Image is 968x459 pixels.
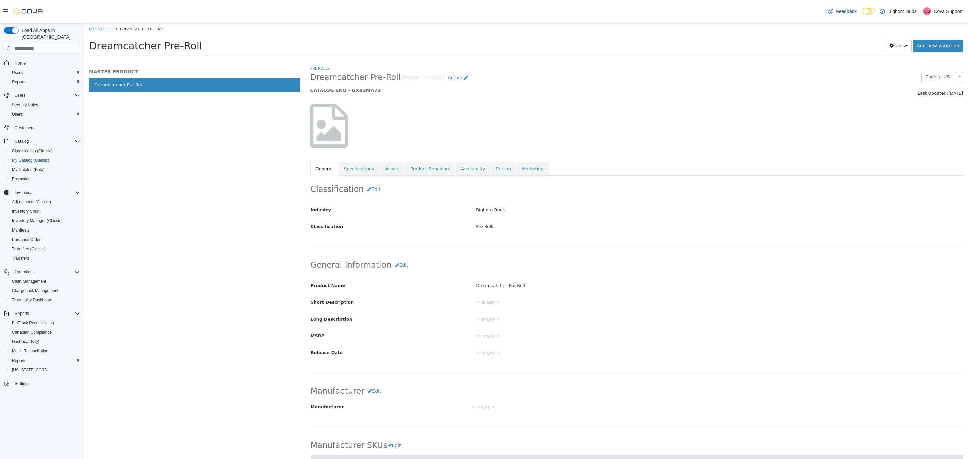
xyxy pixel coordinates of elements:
[280,362,301,375] button: Edit
[12,189,34,197] button: Inventory
[834,68,864,73] span: Last Updated:
[9,296,55,304] a: Traceabilty Dashboard
[12,59,28,67] a: Home
[9,226,80,234] span: Manifests
[9,296,80,304] span: Traceabilty Dashboard
[7,207,83,216] button: Inventory Count
[364,52,378,57] span: Active
[12,137,80,145] span: Catalog
[934,7,963,15] p: Cova Support
[9,166,80,174] span: My Catalog (Beta)
[9,319,57,327] a: BioTrack Reconciliation
[12,148,53,154] span: Classification (Classic)
[12,380,32,388] a: Settings
[9,226,32,234] a: Manifests
[1,309,83,318] button: Reports
[7,146,83,156] button: Classification (Classic)
[924,7,930,15] span: CS
[227,260,261,265] span: Product Name
[5,3,28,8] a: My Catalog
[7,216,83,225] button: Inventory Manager (Classic)
[12,158,49,163] span: My Catalog (Classic)
[7,337,83,346] a: Dashboards
[7,286,83,295] button: Chargeback Management
[9,287,61,295] a: Chargeback Management
[9,69,80,77] span: Users
[9,287,80,295] span: Chargeback Management
[433,139,465,153] a: Marketing
[862,8,876,15] input: Dark Mode
[1,379,83,388] button: Settings
[12,112,23,117] span: Users
[7,68,83,77] button: Users
[12,189,80,197] span: Inventory
[5,55,216,69] a: Dreamcatcher Pre-Roll
[9,338,42,346] a: Dashboards
[9,236,45,244] a: Purchase Orders
[7,365,83,375] button: [US_STATE] CCRS
[227,362,879,375] h2: Manufacturer
[15,311,29,316] span: Reports
[9,78,80,86] span: Reports
[919,7,921,15] p: |
[12,70,23,75] span: Users
[7,295,83,305] button: Traceabilty Dashboard
[12,209,41,214] span: Inventory Count
[12,124,80,132] span: Customers
[12,348,48,354] span: Metrc Reconciliation
[12,167,45,172] span: My Catalog (Beta)
[1,91,83,100] button: Users
[9,101,80,109] span: Security Roles
[7,254,83,263] button: Transfers
[387,307,884,319] div: < empty >
[9,254,32,262] a: Transfers
[12,199,51,205] span: Adjustments (Classic)
[9,217,65,225] a: Inventory Manager (Classic)
[923,7,931,15] div: Cova Support
[12,246,46,252] span: Transfers (Classic)
[15,93,25,98] span: Users
[303,416,320,429] button: Edit
[829,17,879,29] a: Add new variation
[9,166,47,174] a: My Catalog (Beta)
[9,156,80,164] span: My Catalog (Classic)
[9,69,25,77] a: Users
[7,197,83,207] button: Adjustments (Classic)
[9,217,80,225] span: Inventory Manager (Classic)
[9,236,80,244] span: Purchase Orders
[1,123,83,133] button: Customers
[226,49,317,60] span: Dreamcatcher Pre-Roll
[12,227,29,233] span: Manifests
[227,294,268,299] span: Long Description
[227,277,270,282] span: Short Description
[5,46,216,52] h5: MASTER PRODUCT
[9,328,80,336] span: Canadian Compliance
[9,319,80,327] span: BioTrack Reconciliation
[9,254,80,262] span: Transfers
[9,347,80,355] span: Metrc Reconciliation
[12,91,28,99] button: Users
[12,268,80,276] span: Operations
[9,366,80,374] span: Washington CCRS
[888,7,917,15] p: Bighorn Buds
[7,318,83,328] button: BioTrack Reconciliation
[387,181,884,193] div: Bighorn Buds
[229,435,239,441] span: SKU
[838,49,870,59] span: English - US
[9,101,41,109] a: Security Roles
[280,160,300,173] button: Edit
[9,277,80,285] span: Cash Management
[36,3,83,8] span: Dreamcatcher Pre-Roll
[9,338,80,346] span: Dashboards
[226,139,254,153] a: General
[227,201,259,206] span: Classification
[15,139,29,144] span: Catalog
[387,198,884,210] div: Pre Rolls
[360,49,388,61] a: Active
[12,58,80,67] span: Home
[4,55,80,406] nav: Complex example
[407,139,432,153] a: Pricing
[7,156,83,165] button: My Catalog (Classic)
[387,291,884,302] div: < empty >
